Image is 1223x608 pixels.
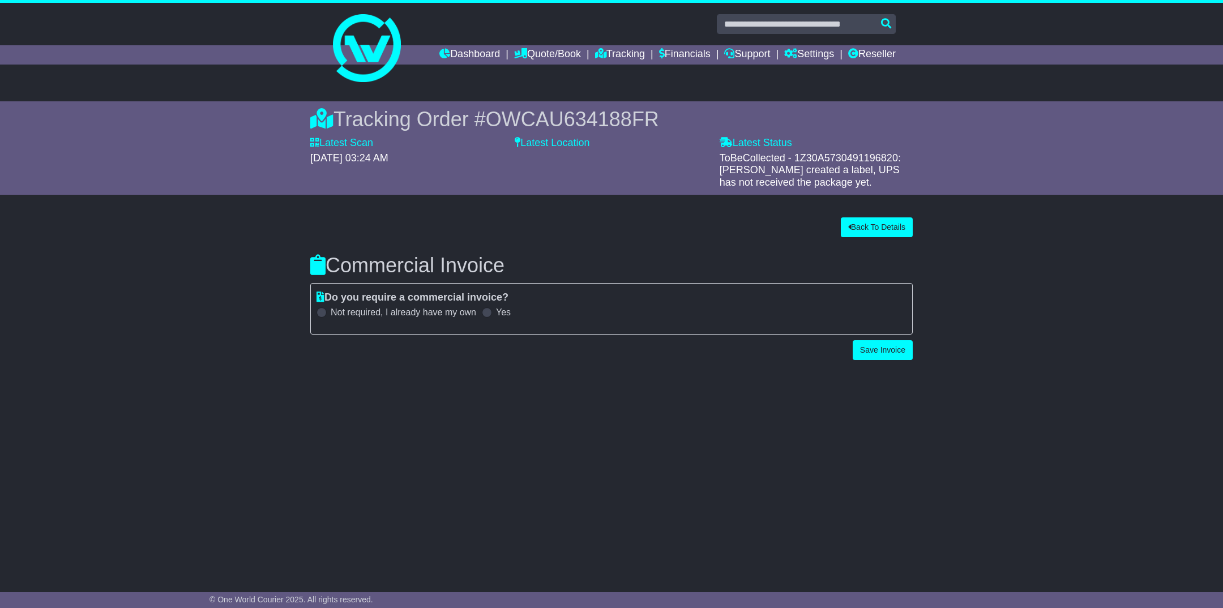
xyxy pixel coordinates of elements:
button: Back To Details [841,217,913,237]
a: Support [724,45,770,65]
span: ToBeCollected - 1Z30A5730491196820: [PERSON_NAME] created a label, UPS has not received the packa... [720,152,901,188]
label: Not required, I already have my own [331,307,476,318]
label: Yes [496,307,511,318]
a: Settings [784,45,834,65]
a: Dashboard [439,45,500,65]
a: Tracking [595,45,645,65]
a: Financials [659,45,711,65]
a: Quote/Book [514,45,581,65]
label: Latest Scan [310,137,373,149]
label: Do you require a commercial invoice? [317,292,508,304]
span: [DATE] 03:24 AM [310,152,388,164]
div: Tracking Order # [310,107,913,131]
label: Latest Location [515,137,589,149]
a: Reseller [848,45,896,65]
h3: Commercial Invoice [310,254,913,277]
span: OWCAU634188FR [486,108,659,131]
span: © One World Courier 2025. All rights reserved. [209,595,373,604]
label: Latest Status [720,137,792,149]
button: Save Invoice [853,340,913,360]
